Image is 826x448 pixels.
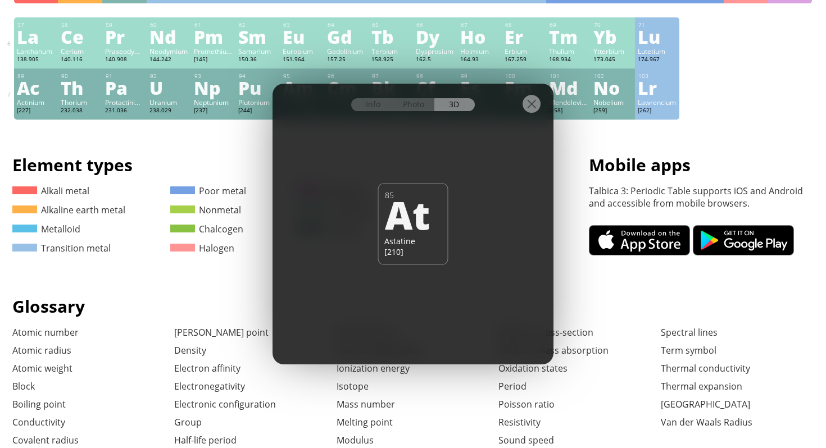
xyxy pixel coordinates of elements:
[549,79,588,97] div: Md
[416,47,455,56] div: Dysprosium
[61,47,99,56] div: Cerium
[416,79,455,97] div: Cf
[498,398,555,410] a: Poisson ratio
[372,72,410,80] div: 97
[549,47,588,56] div: Thulium
[149,107,188,116] div: 238.029
[61,21,99,29] div: 58
[638,107,677,116] div: [262]
[106,21,144,29] div: 59
[461,72,499,80] div: 99
[12,380,35,392] a: Block
[105,79,144,97] div: Pa
[17,21,56,29] div: 57
[371,56,410,65] div: 158.925
[238,47,277,56] div: Samarium
[283,56,321,65] div: 151.964
[106,72,144,80] div: 91
[149,47,188,56] div: Neodymium
[416,28,455,45] div: Dy
[238,79,277,97] div: Pu
[549,98,588,107] div: Mendelevium
[505,56,543,65] div: 167.259
[638,21,677,29] div: 71
[505,21,543,29] div: 68
[12,434,79,446] a: Covalent radius
[384,236,442,246] div: Astatine
[505,72,543,80] div: 100
[238,98,277,107] div: Plutonium
[17,28,56,45] div: La
[61,107,99,116] div: 232.038
[238,107,277,116] div: [244]
[12,204,125,216] a: Alkaline earth metal
[12,295,814,318] h1: Glossary
[174,344,206,356] a: Density
[149,79,188,97] div: U
[549,56,588,65] div: 168.934
[194,56,233,65] div: [145]
[283,79,321,97] div: Am
[371,28,410,45] div: Tb
[371,47,410,56] div: Terbium
[17,79,56,97] div: Ac
[384,246,442,257] div: [210]
[12,362,72,374] a: Atomic weight
[661,380,742,392] a: Thermal expansion
[661,398,750,410] a: [GEOGRAPHIC_DATA]
[194,107,233,116] div: [237]
[549,107,588,116] div: [258]
[194,79,233,97] div: Np
[550,72,588,80] div: 101
[12,344,71,356] a: Atomic radius
[239,72,277,80] div: 94
[498,416,541,428] a: Resistivity
[170,204,241,216] a: Nonmetal
[589,153,814,176] h1: Mobile apps
[194,21,233,29] div: 61
[638,79,677,97] div: Lr
[593,98,632,107] div: Nobelium
[105,107,144,116] div: 231.036
[174,398,276,410] a: Electronic configuration
[661,416,752,428] a: Van der Waals Radius
[150,72,188,80] div: 92
[327,28,366,45] div: Gd
[505,47,543,56] div: Erbium
[593,56,632,65] div: 173.045
[505,28,543,45] div: Er
[638,47,677,56] div: Lutetium
[12,185,89,197] a: Alkali metal
[61,98,99,107] div: Thorium
[461,21,499,29] div: 67
[12,223,80,235] a: Metalloid
[105,28,144,45] div: Pr
[416,56,455,65] div: 162.5
[460,47,499,56] div: Holmium
[61,56,99,65] div: 140.116
[394,98,435,111] div: Photo
[174,380,245,392] a: Electronegativity
[328,72,366,80] div: 96
[170,185,246,197] a: Poor metal
[283,47,321,56] div: Europium
[12,416,65,428] a: Conductivity
[337,434,374,446] a: Modulus
[61,79,99,97] div: Th
[105,56,144,65] div: 140.908
[17,47,56,56] div: Lanthanum
[371,79,410,97] div: Bk
[498,362,568,374] a: Oxidation states
[174,326,269,339] a: [PERSON_NAME] point
[460,79,499,97] div: Es
[283,28,321,45] div: Eu
[61,28,99,45] div: Ce
[12,398,66,410] a: Boiling point
[638,28,677,45] div: Lu
[150,21,188,29] div: 60
[12,153,373,176] h1: Element types
[174,434,237,446] a: Half-life period
[638,72,677,80] div: 103
[661,362,750,374] a: Thermal conductivity
[337,380,369,392] a: Isotope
